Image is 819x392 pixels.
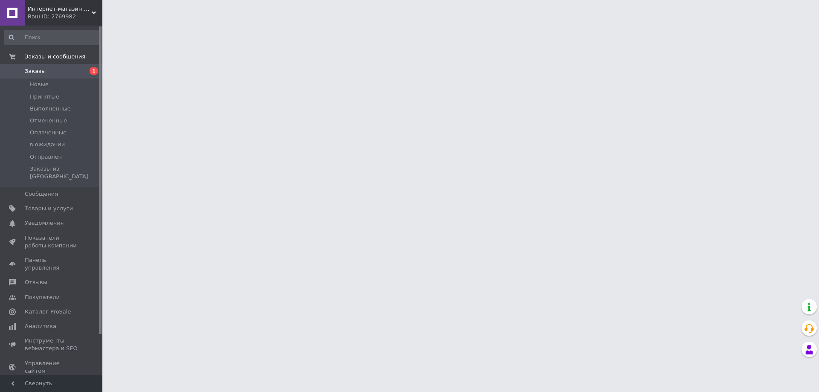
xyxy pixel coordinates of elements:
[28,13,102,20] div: Ваш ID: 2769982
[30,105,71,113] span: Выполненные
[25,279,47,286] span: Отзывы
[4,30,101,45] input: Поиск
[30,141,65,148] span: в ожидании
[30,81,49,88] span: Новые
[30,117,67,125] span: Отмененные
[25,190,58,198] span: Сообщения
[25,234,79,250] span: Показатели работы компании
[25,322,56,330] span: Аналитика
[25,256,79,272] span: Панель управления
[25,219,64,227] span: Уведомления
[30,165,100,180] span: Заказы из [GEOGRAPHIC_DATA]
[30,153,62,161] span: Отправлен
[25,67,46,75] span: Заказы
[25,308,71,316] span: Каталог ProSale
[30,129,67,136] span: Оплаченные
[28,5,92,13] span: Интернет-магазин "Находка"
[30,93,59,101] span: Принятые
[25,53,85,61] span: Заказы и сообщения
[25,337,79,352] span: Инструменты вебмастера и SEO
[25,360,79,375] span: Управление сайтом
[90,67,98,75] span: 1
[25,293,60,301] span: Покупатели
[25,205,73,212] span: Товары и услуги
